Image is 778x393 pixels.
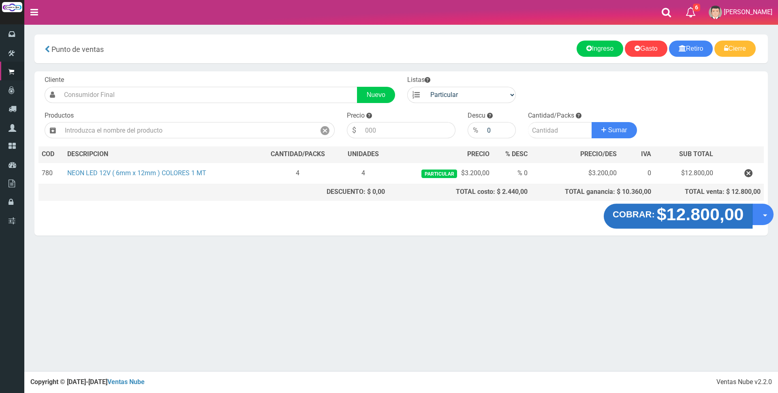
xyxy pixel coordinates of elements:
[709,6,722,19] img: User Image
[51,45,104,54] span: Punto de ventas
[604,204,753,229] button: COBRAR: $12.800,00
[361,122,455,138] input: 000
[654,163,716,184] td: $12.800,00
[468,111,485,120] label: Descu
[2,2,22,12] img: Logo grande
[107,378,145,386] a: Ventas Nube
[45,111,74,120] label: Productos
[505,150,528,158] span: % DESC
[79,150,108,158] span: CRIPCION
[483,122,516,138] input: 000
[714,41,756,57] a: Cierre
[625,41,667,57] a: Gasto
[45,75,64,85] label: Cliente
[669,41,713,57] a: Retiro
[620,163,654,184] td: 0
[421,170,457,178] span: Particular
[60,87,357,103] input: Consumidor Final
[261,187,385,197] div: DESCUENTO: $ 0,00
[608,127,627,133] span: Sumar
[528,111,574,120] label: Cantidad/Packs
[38,146,64,163] th: COD
[592,122,637,138] button: Sumar
[257,146,338,163] th: CANTIDAD/PACKS
[338,146,389,163] th: UNIDADES
[407,75,430,85] label: Listas
[531,163,620,184] td: $3.200,00
[467,150,489,159] span: PRECIO
[468,122,483,138] div: %
[338,163,389,184] td: 4
[257,163,338,184] td: 4
[613,210,655,219] strong: COBRAR:
[724,8,772,16] span: [PERSON_NAME]
[693,4,700,11] span: 6
[347,111,365,120] label: Precio
[67,169,206,177] a: NEON LED 12V ( 6mm x 12mm ) COLORES 1 MT
[493,163,531,184] td: % 0
[388,163,492,184] td: $3.200,00
[391,187,528,197] div: TOTAL costo: $ 2.440,00
[347,122,361,138] div: $
[528,122,592,138] input: Cantidad
[357,87,395,103] a: Nuevo
[679,150,713,159] span: SUB TOTAL
[30,378,145,386] strong: Copyright © [DATE]-[DATE]
[641,150,651,158] span: IVA
[657,205,744,224] strong: $12.800,00
[716,378,772,387] div: Ventas Nube v2.2.0
[658,187,761,197] div: TOTAL venta: $ 12.800,00
[580,150,617,158] span: PRECIO/DES
[64,146,258,163] th: DES
[577,41,623,57] a: Ingreso
[38,163,64,184] td: 780
[534,187,651,197] div: TOTAL ganancia: $ 10.360,00
[61,122,316,138] input: Introduzca el nombre del producto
